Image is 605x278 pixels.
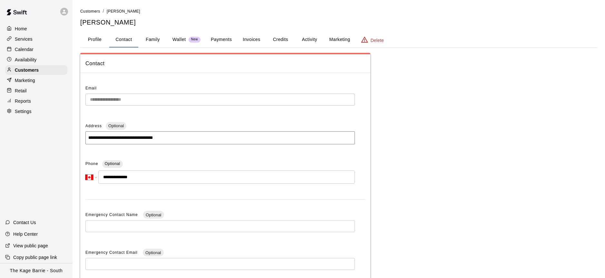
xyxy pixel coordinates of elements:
span: [PERSON_NAME] [107,9,140,14]
a: Availability [5,55,67,65]
span: Email [85,86,97,90]
p: Availability [15,57,37,63]
p: Retail [15,88,27,94]
span: Address [85,124,102,128]
span: Optional [143,212,164,217]
li: / [103,8,104,15]
button: Marketing [324,32,355,47]
a: Home [5,24,67,34]
p: The Kage Barrie - South [10,267,63,274]
a: Services [5,34,67,44]
span: Optional [143,250,163,255]
span: New [189,37,200,42]
a: Reports [5,96,67,106]
p: Home [15,26,27,32]
p: Delete [371,37,384,44]
p: View public page [13,242,48,249]
p: Copy public page link [13,254,57,261]
p: Services [15,36,33,42]
a: Customers [5,65,67,75]
span: Contact [85,59,365,68]
p: Calendar [15,46,34,53]
span: Phone [85,159,98,169]
button: Contact [109,32,138,47]
a: Retail [5,86,67,96]
p: Customers [15,67,39,73]
p: Reports [15,98,31,104]
p: Help Center [13,231,38,237]
span: Emergency Contact Name [85,212,139,217]
button: Profile [80,32,109,47]
button: Activity [295,32,324,47]
div: basic tabs example [80,32,597,47]
div: The email of an existing customer can only be changed by the customer themselves at https://book.... [85,94,355,106]
button: Credits [266,32,295,47]
button: Payments [206,32,237,47]
a: Marketing [5,76,67,85]
button: Invoices [237,32,266,47]
a: Settings [5,107,67,116]
nav: breadcrumb [80,8,597,15]
p: Wallet [172,36,186,43]
p: Settings [15,108,32,115]
p: Contact Us [13,219,36,226]
p: Marketing [15,77,35,84]
span: Emergency Contact Email [85,250,139,255]
span: Optional [105,161,120,166]
h5: [PERSON_NAME] [80,18,597,27]
a: Customers [80,8,100,14]
span: Optional [106,123,126,128]
a: Calendar [5,45,67,54]
span: Customers [80,9,100,14]
button: Family [138,32,167,47]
